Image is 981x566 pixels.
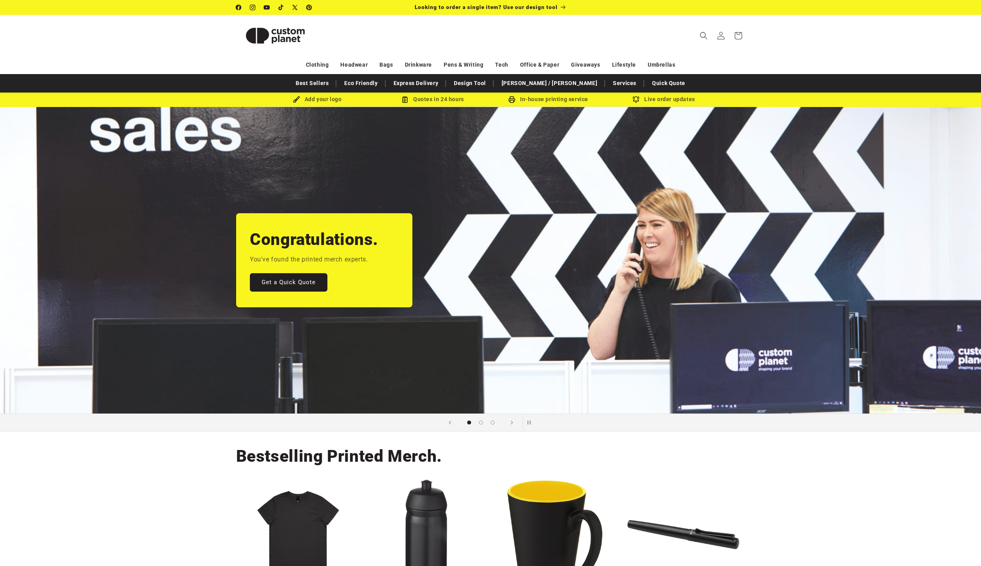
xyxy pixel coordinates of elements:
img: Order updates [632,96,640,103]
button: Previous slide [441,414,459,431]
div: Live order updates [606,94,722,104]
img: Custom Planet [236,18,314,53]
img: In-house printing [508,96,515,103]
a: Pens & Writing [444,58,483,72]
a: Office & Paper [520,58,559,72]
a: Bags [379,58,393,72]
a: Umbrellas [648,58,675,72]
a: [PERSON_NAME] / [PERSON_NAME] [498,76,601,90]
span: Looking to order a single item? Use our design tool [415,4,558,10]
a: Design Tool [450,76,490,90]
a: Get a Quick Quote [250,273,327,292]
a: Express Delivery [390,76,443,90]
h2: Bestselling Printed Merch. [236,446,442,467]
img: Order Updates Icon [401,96,408,103]
a: Drinkware [405,58,432,72]
a: Eco Friendly [340,76,381,90]
div: Quotes in 24 hours [375,94,491,104]
summary: Search [695,27,712,44]
p: You've found the printed merch experts. [250,254,368,265]
button: Load slide 2 of 3 [475,417,487,428]
button: Load slide 3 of 3 [487,417,499,428]
button: Pause slideshow [523,414,540,431]
img: Brush Icon [293,96,300,103]
a: Tech [495,58,508,72]
button: Next slide [503,414,520,431]
a: Lifestyle [612,58,636,72]
a: Quick Quote [648,76,689,90]
a: Headwear [340,58,368,72]
button: Load slide 1 of 3 [463,417,475,428]
a: Giveaways [571,58,600,72]
h2: Congratulations. [250,229,378,250]
a: Custom Planet [233,15,317,56]
a: Best Sellers [292,76,332,90]
a: Clothing [306,58,329,72]
div: Add your logo [260,94,375,104]
div: In-house printing service [491,94,606,104]
a: Services [609,76,640,90]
